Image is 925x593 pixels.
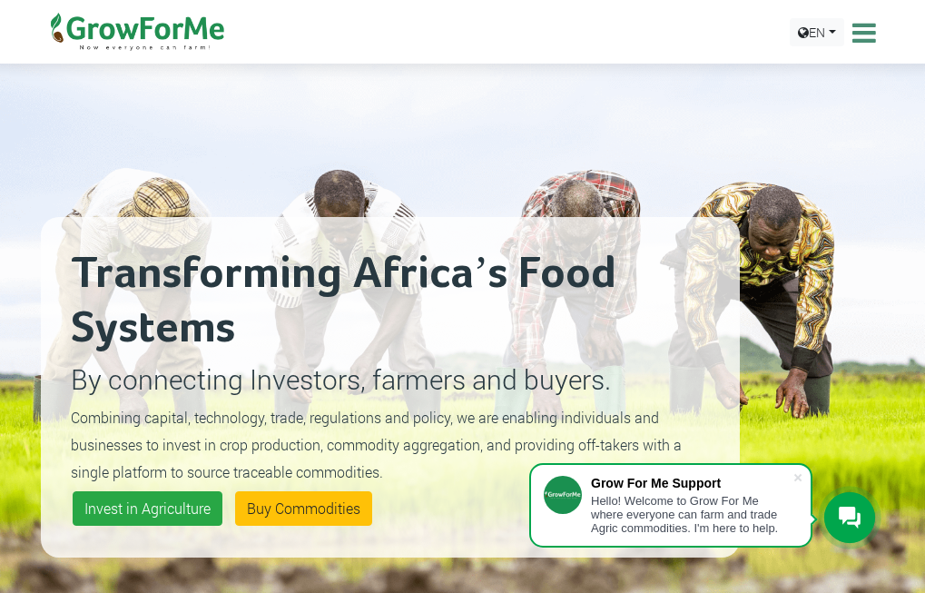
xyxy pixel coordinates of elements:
a: Buy Commodities [235,491,372,526]
a: Invest in Agriculture [73,491,222,526]
div: Hello! Welcome to Grow For Me where everyone can farm and trade Agric commodities. I'm here to help. [591,494,792,535]
div: Grow For Me Support [591,476,792,490]
h2: Transforming Africa’s Food Systems [71,247,710,356]
a: EN [790,18,844,46]
small: Combining capital, technology, trade, regulations and policy, we are enabling individuals and bus... [71,408,682,481]
p: By connecting Investors, farmers and buyers. [71,359,710,400]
